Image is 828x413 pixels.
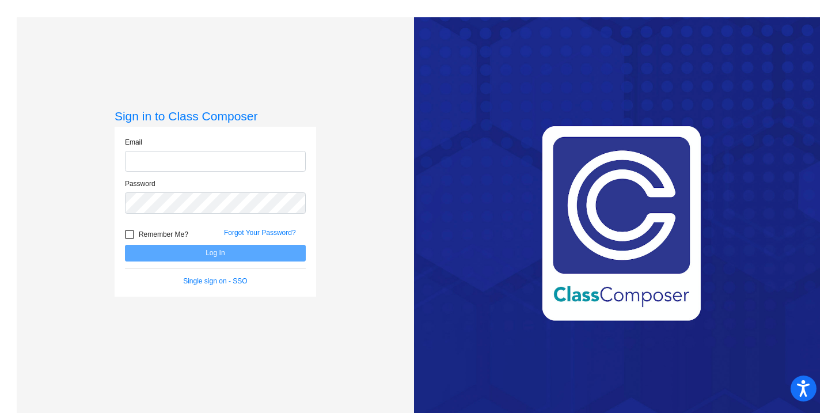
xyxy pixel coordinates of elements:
[224,229,296,237] a: Forgot Your Password?
[125,245,306,262] button: Log In
[125,179,155,189] label: Password
[125,137,142,147] label: Email
[139,228,188,241] span: Remember Me?
[115,109,316,123] h3: Sign in to Class Composer
[183,277,247,285] a: Single sign on - SSO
